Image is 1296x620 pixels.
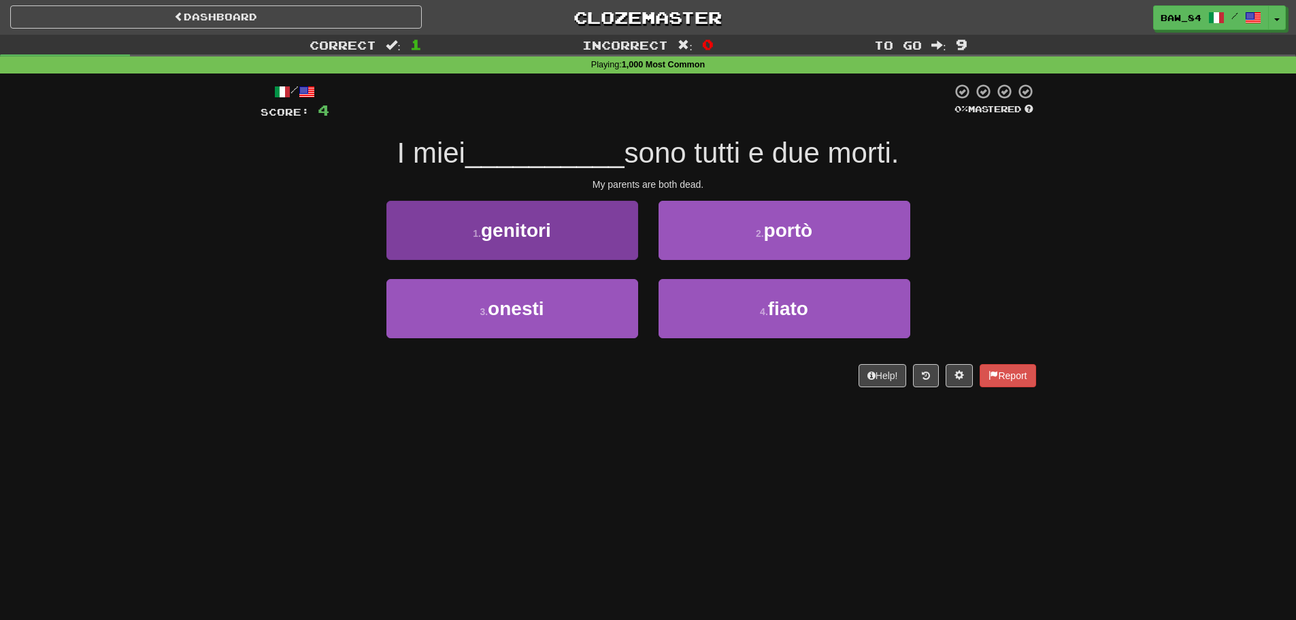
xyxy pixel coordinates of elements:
span: sono tutti e due morti. [625,137,899,169]
span: portò [764,220,813,241]
small: 4 . [760,306,768,317]
span: Score: [261,106,310,118]
span: onesti [488,298,544,319]
span: 4 [318,101,329,118]
span: Incorrect [582,38,668,52]
a: Dashboard [10,5,422,29]
button: Report [980,364,1035,387]
small: 1 . [473,228,481,239]
button: Round history (alt+y) [913,364,939,387]
span: I miei [397,137,465,169]
button: 4.fiato [659,279,910,338]
span: genitori [481,220,551,241]
small: 2 . [756,228,764,239]
span: Correct [310,38,376,52]
span: baw_84 [1161,12,1201,24]
div: My parents are both dead. [261,178,1036,191]
strong: 1,000 Most Common [622,60,705,69]
span: / [1231,11,1238,20]
button: 3.onesti [386,279,638,338]
small: 3 . [480,306,488,317]
div: Mastered [952,103,1036,116]
span: To go [874,38,922,52]
button: 2.portò [659,201,910,260]
button: 1.genitori [386,201,638,260]
div: / [261,83,329,100]
span: 0 [702,36,714,52]
button: Help! [859,364,907,387]
span: : [386,39,401,51]
a: Clozemaster [442,5,854,29]
span: fiato [768,298,808,319]
span: 1 [410,36,422,52]
span: 0 % [954,103,968,114]
span: : [678,39,693,51]
span: 9 [956,36,967,52]
span: __________ [465,137,625,169]
a: baw_84 / [1153,5,1269,30]
span: : [931,39,946,51]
